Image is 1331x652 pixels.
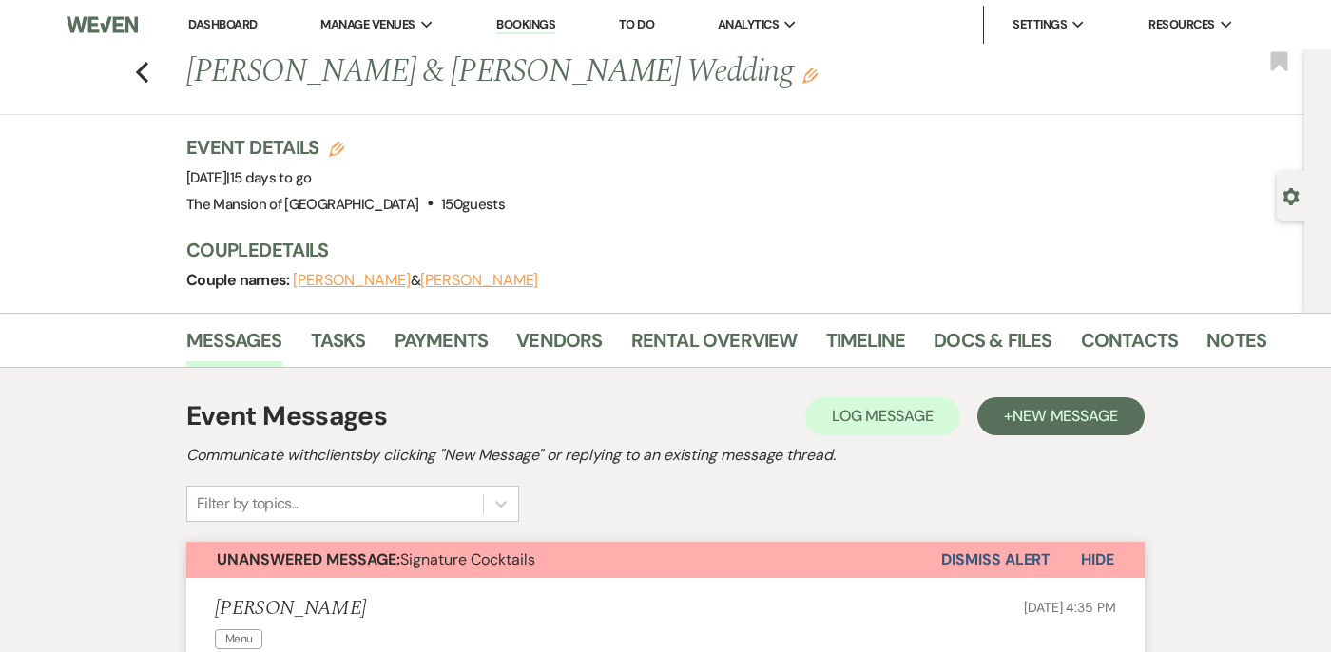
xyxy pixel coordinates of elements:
[186,444,1145,467] h2: Communicate with clients by clicking "New Message" or replying to an existing message thread.
[226,168,311,187] span: |
[1206,325,1266,367] a: Notes
[186,396,387,436] h1: Event Messages
[186,270,293,290] span: Couple names:
[217,549,400,569] strong: Unanswered Message:
[215,597,366,621] h5: [PERSON_NAME]
[230,168,312,187] span: 15 days to go
[1051,542,1145,578] button: Hide
[186,542,941,578] button: Unanswered Message:Signature Cocktails
[197,492,299,515] div: Filter by topics...
[217,549,535,569] span: Signature Cocktails
[215,629,262,649] span: Menu
[631,325,798,367] a: Rental Overview
[805,397,960,435] button: Log Message
[186,49,1038,95] h1: [PERSON_NAME] & [PERSON_NAME] Wedding
[977,397,1145,435] button: +New Message
[718,15,779,34] span: Analytics
[832,406,934,426] span: Log Message
[293,271,538,290] span: &
[1013,15,1067,34] span: Settings
[420,273,538,288] button: [PERSON_NAME]
[496,16,555,34] a: Bookings
[619,16,654,32] a: To Do
[1081,549,1114,569] span: Hide
[1024,599,1116,616] span: [DATE] 4:35 PM
[1283,186,1300,204] button: Open lead details
[1081,325,1179,367] a: Contacts
[516,325,602,367] a: Vendors
[941,542,1051,578] button: Dismiss Alert
[293,273,411,288] button: [PERSON_NAME]
[441,195,505,214] span: 150 guests
[802,67,818,84] button: Edit
[934,325,1051,367] a: Docs & Files
[320,15,415,34] span: Manage Venues
[311,325,366,367] a: Tasks
[186,237,1251,263] h3: Couple Details
[186,168,311,187] span: [DATE]
[826,325,906,367] a: Timeline
[67,5,138,45] img: Weven Logo
[1148,15,1214,34] span: Resources
[188,16,257,32] a: Dashboard
[186,134,505,161] h3: Event Details
[186,325,282,367] a: Messages
[186,195,419,214] span: The Mansion of [GEOGRAPHIC_DATA]
[1013,406,1118,426] span: New Message
[395,325,489,367] a: Payments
